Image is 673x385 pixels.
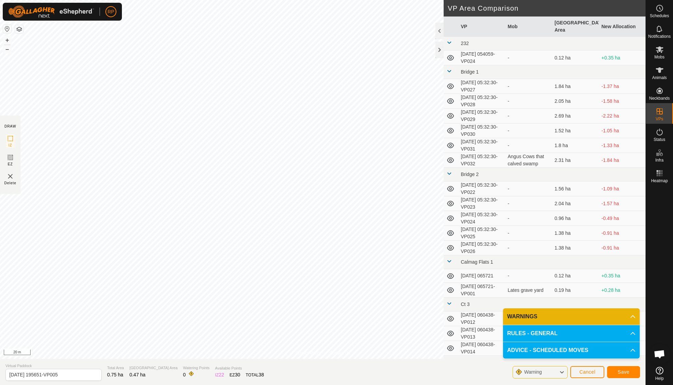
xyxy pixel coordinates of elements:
[107,8,114,15] span: RP
[183,365,209,371] span: Watering Points
[107,372,123,377] span: 0.75 ha
[650,14,669,18] span: Schedules
[552,51,599,65] td: 0.12 ha
[508,200,549,207] div: -
[458,51,505,65] td: [DATE] 054059-VP024
[552,123,599,138] td: 1.52 ha
[461,41,469,46] span: 232
[503,308,640,325] p-accordion-header: WARNINGS
[599,94,646,109] td: -1.58 ha
[458,16,505,37] th: VP
[599,109,646,123] td: -2.22 ha
[599,269,646,283] td: +0.35 ha
[599,138,646,153] td: -1.33 ha
[599,51,646,65] td: +0.35 ha
[296,350,321,356] a: Privacy Policy
[649,344,670,364] div: Open chat
[461,172,479,177] span: Bridge 2
[552,94,599,109] td: 2.05 ha
[458,196,505,211] td: [DATE] 05:32:30-VP023
[4,124,16,129] div: DRAW
[458,241,505,255] td: [DATE] 05:32:30-VP026
[508,83,549,90] div: -
[552,269,599,283] td: 0.12 ha
[552,196,599,211] td: 2.04 ha
[508,153,549,167] div: Angus Cows that calved swamp
[458,181,505,196] td: [DATE] 05:32:30-VP022
[599,283,646,298] td: +0.28 ha
[651,179,668,183] span: Heatmap
[599,181,646,196] td: -1.09 ha
[552,16,599,37] th: [GEOGRAPHIC_DATA] Area
[503,325,640,342] p-accordion-header: RULES - GENERAL
[508,230,549,237] div: -
[235,372,240,377] span: 30
[461,69,479,75] span: Bridge 1
[508,215,549,222] div: -
[9,143,12,148] span: IZ
[599,226,646,241] td: -0.91 ha
[458,311,505,326] td: [DATE] 060438-VP012
[599,241,646,255] td: -0.91 ha
[3,25,11,33] button: Reset Map
[648,34,671,38] span: Notifications
[552,226,599,241] td: 1.38 ha
[552,79,599,94] td: 1.84 ha
[15,25,23,33] button: Map Layers
[129,365,178,371] span: [GEOGRAPHIC_DATA] Area
[503,342,640,359] p-accordion-header: ADVICE - SCHEDULED MOVES
[599,123,646,138] td: -1.05 ha
[552,211,599,226] td: 0.96 ha
[552,138,599,153] td: 1.8 ha
[458,211,505,226] td: [DATE] 05:32:30-VP024
[652,76,667,80] span: Animals
[6,172,14,180] img: VP
[552,153,599,168] td: 2.31 ha
[654,55,664,59] span: Mobs
[552,241,599,255] td: 1.38 ha
[458,138,505,153] td: [DATE] 05:32:30-VP031
[3,36,11,44] button: +
[607,366,640,378] button: Save
[655,117,663,121] span: VPs
[129,372,146,377] span: 0.47 ha
[552,109,599,123] td: 2.69 ha
[508,287,549,294] div: Lates grave yard
[552,283,599,298] td: 0.19 ha
[655,158,663,162] span: Infra
[219,372,224,377] span: 22
[259,372,264,377] span: 38
[552,181,599,196] td: 1.56 ha
[599,153,646,168] td: -1.84 ha
[458,341,505,356] td: [DATE] 060438-VP014
[508,112,549,120] div: -
[646,364,673,383] a: Help
[458,79,505,94] td: [DATE] 05:32:30-VP027
[458,326,505,341] td: [DATE] 060438-VP013
[507,329,558,338] span: RULES - GENERAL
[3,45,11,53] button: –
[246,371,264,378] div: TOTAL
[508,142,549,149] div: -
[107,365,124,371] span: Total Area
[649,96,670,100] span: Neckbands
[524,369,542,375] span: Warning
[508,127,549,134] div: -
[508,54,549,62] div: -
[4,180,16,186] span: Delete
[599,211,646,226] td: -0.49 ha
[579,369,595,375] span: Cancel
[458,269,505,283] td: [DATE] 065721
[5,363,102,369] span: Virtual Paddock
[458,283,505,298] td: [DATE] 065721-VP001
[505,16,552,37] th: Mob
[458,226,505,241] td: [DATE] 05:32:30-VP025
[599,16,646,37] th: New Allocation
[458,153,505,168] td: [DATE] 05:32:30-VP032
[655,376,664,381] span: Help
[599,79,646,94] td: -1.37 ha
[458,94,505,109] td: [DATE] 05:32:30-VP028
[448,4,646,12] h2: VP Area Comparison
[230,371,240,378] div: EZ
[215,365,264,371] span: Available Points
